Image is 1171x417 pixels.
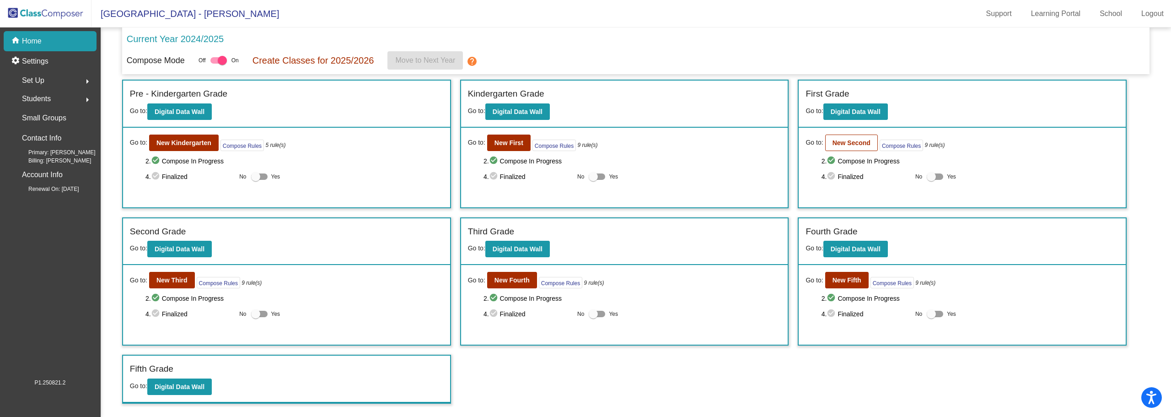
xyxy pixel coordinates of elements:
[127,32,224,46] p: Current Year 2024/2025
[1134,6,1171,21] a: Logout
[823,241,888,257] button: Digital Data Wall
[220,140,264,151] button: Compose Rules
[145,171,235,182] span: 4. Finalized
[82,94,93,105] mat-icon: arrow_right
[827,293,838,304] mat-icon: check_circle
[468,244,485,252] span: Go to:
[806,276,823,285] span: Go to:
[483,309,573,320] span: 4. Finalized
[468,276,485,285] span: Go to:
[806,244,823,252] span: Go to:
[947,309,956,320] span: Yes
[483,293,781,304] span: 2. Compose In Progress
[155,108,204,115] b: Digital Data Wall
[806,138,823,147] span: Go to:
[22,92,51,105] span: Students
[156,139,211,146] b: New Kindergarten
[489,156,500,167] mat-icon: check_circle
[147,379,212,395] button: Digital Data Wall
[532,140,576,151] button: Compose Rules
[947,171,956,182] span: Yes
[609,309,618,320] span: Yes
[822,171,911,182] span: 4. Finalized
[833,276,861,284] b: New Fifth
[485,103,550,120] button: Digital Data Wall
[468,225,514,238] label: Third Grade
[827,156,838,167] mat-icon: check_circle
[149,135,219,151] button: New Kindergarten
[483,156,781,167] span: 2. Compose In Progress
[155,383,204,390] b: Digital Data Wall
[468,138,485,147] span: Go to:
[915,310,922,318] span: No
[14,185,79,193] span: Renewal On: [DATE]
[197,277,240,288] button: Compose Rules
[806,107,823,114] span: Go to:
[22,132,61,145] p: Contact Info
[880,140,923,151] button: Compose Rules
[806,87,849,101] label: First Grade
[487,135,531,151] button: New First
[609,171,618,182] span: Yes
[489,171,500,182] mat-icon: check_circle
[468,87,544,101] label: Kindergarten Grade
[22,36,42,47] p: Home
[485,241,550,257] button: Digital Data Wall
[1092,6,1129,21] a: School
[577,310,584,318] span: No
[915,173,922,181] span: No
[127,54,185,67] p: Compose Mode
[539,277,582,288] button: Compose Rules
[145,309,235,320] span: 4. Finalized
[11,36,22,47] mat-icon: home
[396,56,456,64] span: Move to Next Year
[806,225,857,238] label: Fourth Grade
[22,56,48,67] p: Settings
[239,173,246,181] span: No
[489,293,500,304] mat-icon: check_circle
[271,309,280,320] span: Yes
[493,245,543,253] b: Digital Data Wall
[130,244,147,252] span: Go to:
[149,272,195,288] button: New Third
[14,148,96,157] span: Primary: [PERSON_NAME]
[22,74,44,87] span: Set Up
[265,141,285,149] i: 5 rule(s)
[822,156,1119,167] span: 2. Compose In Progress
[915,279,935,287] i: 9 rule(s)
[483,171,573,182] span: 4. Finalized
[151,171,162,182] mat-icon: check_circle
[231,56,239,65] span: On
[151,293,162,304] mat-icon: check_circle
[584,279,604,287] i: 9 rule(s)
[147,103,212,120] button: Digital Data Wall
[831,245,881,253] b: Digital Data Wall
[151,156,162,167] mat-icon: check_circle
[1024,6,1088,21] a: Learning Portal
[494,276,530,284] b: New Fourth
[925,141,945,149] i: 9 rule(s)
[130,225,186,238] label: Second Grade
[833,139,870,146] b: New Second
[22,168,63,181] p: Account Info
[387,51,463,70] button: Move to Next Year
[22,112,66,125] p: Small Groups
[979,6,1019,21] a: Support
[130,87,227,101] label: Pre - Kindergarten Grade
[271,171,280,182] span: Yes
[14,157,91,165] span: Billing: [PERSON_NAME]
[252,54,374,67] p: Create Classes for 2025/2026
[239,310,246,318] span: No
[82,76,93,87] mat-icon: arrow_right
[494,139,523,146] b: New First
[147,241,212,257] button: Digital Data Wall
[145,156,443,167] span: 2. Compose In Progress
[130,363,173,376] label: Fifth Grade
[493,108,543,115] b: Digital Data Wall
[151,309,162,320] mat-icon: check_circle
[822,293,1119,304] span: 2. Compose In Progress
[11,56,22,67] mat-icon: settings
[825,135,878,151] button: New Second
[823,103,888,120] button: Digital Data Wall
[155,245,204,253] b: Digital Data Wall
